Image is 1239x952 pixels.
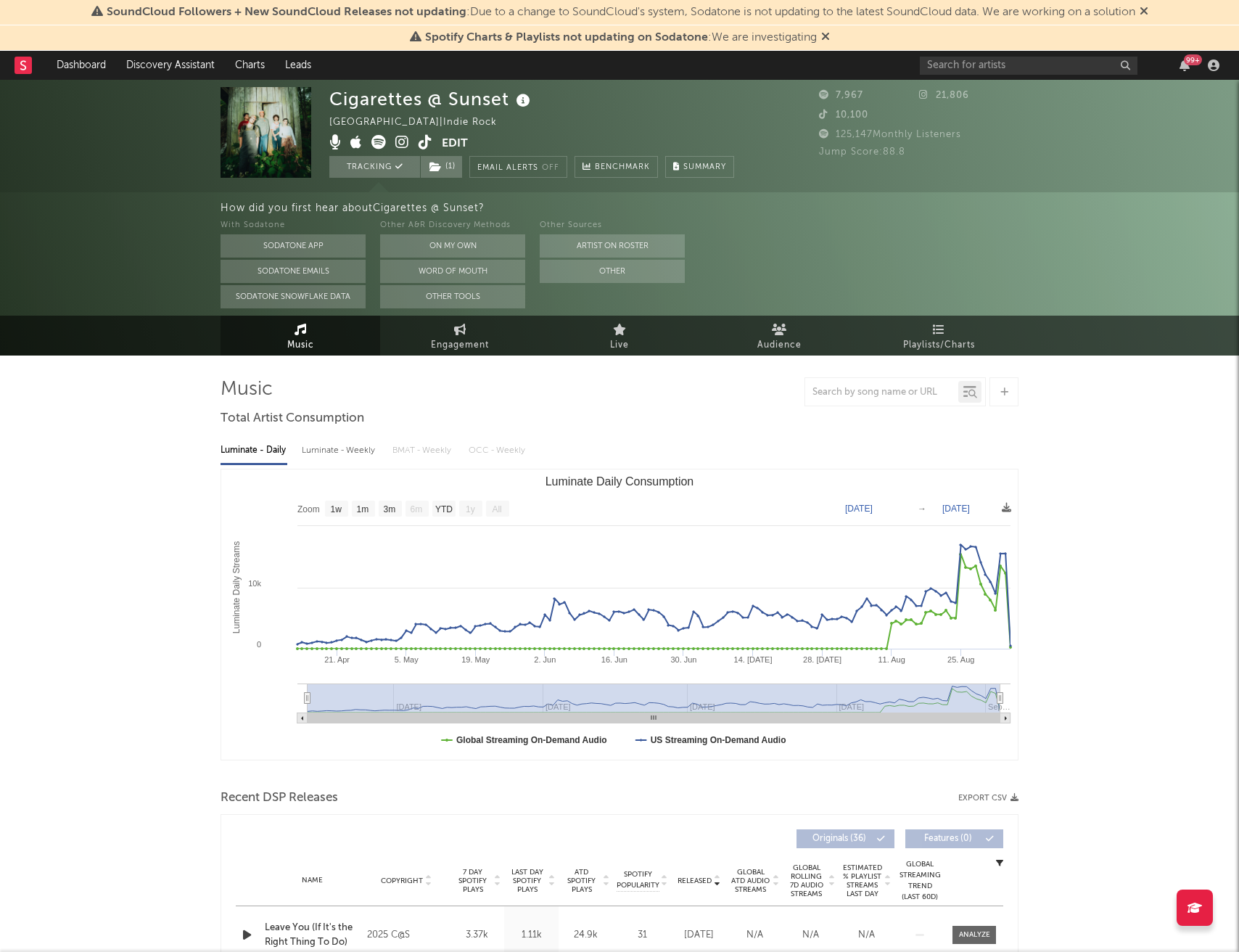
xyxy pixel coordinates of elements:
text: Luminate Daily Streams [231,541,242,633]
button: Originals(36) [796,829,894,848]
span: Estimated % Playlist Streams Last Day [842,863,882,898]
span: Global Rolling 7D Audio Streams [786,863,826,898]
button: On My Own [380,234,525,258]
a: Leads [275,51,321,80]
div: Luminate - Weekly [302,438,378,463]
span: Jump Score: 88.8 [819,147,905,157]
div: 24.9k [562,928,609,943]
div: Cigarettes @ Sunset [329,87,534,111]
text: 6m [411,504,423,514]
text: 1w [331,504,342,514]
div: [GEOGRAPHIC_DATA] | Indie Rock [329,114,514,131]
span: Dismiss [1140,7,1148,18]
button: Sodatone App [221,234,366,258]
div: 31 [617,928,667,943]
input: Search for artists [920,57,1137,75]
button: Word Of Mouth [380,260,525,283]
text: 2. Jun [534,655,556,664]
text: Luminate Daily Consumption [546,475,694,488]
text: 28. [DATE] [803,655,841,664]
text: US Streaming On-Demand Audio [651,735,786,745]
span: Released [678,877,712,885]
a: Leave You (If It's the Right Thing To Do) [265,921,360,949]
em: Off [542,164,559,172]
span: Spotify Popularity [617,869,659,891]
div: Luminate - Daily [221,438,287,463]
a: Discovery Assistant [116,51,225,80]
span: Copyright [381,877,423,885]
div: Other Sources [540,217,685,234]
span: 21,806 [919,91,969,100]
div: How did you first hear about Cigarettes @ Sunset ? [221,200,1239,217]
span: Playlists/Charts [903,337,975,354]
span: Spotify Charts & Playlists not updating on Sodatone [425,32,708,44]
input: Search by song name or URL [805,387,958,398]
button: Other [540,260,685,283]
text: 1y [466,504,475,514]
div: 2025 C@S [367,927,446,944]
a: Audience [699,316,859,356]
span: Originals ( 36 ) [806,834,873,843]
text: All [492,504,501,514]
button: 99+ [1180,59,1190,71]
span: Music [287,337,314,354]
button: Features(0) [905,829,1003,848]
div: 99 + [1184,54,1202,65]
div: Name [265,875,360,886]
text: 14. [DATE] [734,655,773,664]
a: Charts [225,51,275,80]
text: Zoom [297,504,320,514]
span: Summary [683,163,726,171]
text: Sep… [988,702,1010,711]
text: 21. Apr [324,655,350,664]
span: Global ATD Audio Streams [730,868,770,894]
span: Features ( 0 ) [915,834,981,843]
button: Other Tools [380,285,525,308]
span: 7 Day Spotify Plays [453,868,492,894]
text: 25. Aug [947,655,974,664]
span: : We are investigating [425,32,817,44]
text: 3m [384,504,396,514]
span: Benchmark [595,159,650,176]
text: 30. Jun [670,655,696,664]
span: ( 1 ) [420,156,463,178]
a: Live [540,316,699,356]
span: Recent DSP Releases [221,789,338,807]
span: SoundCloud Followers + New SoundCloud Releases not updating [107,7,466,18]
button: Edit [442,135,468,153]
text: [DATE] [845,504,873,514]
span: Total Artist Consumption [221,410,364,427]
span: 7,967 [819,91,863,100]
span: 125,147 Monthly Listeners [819,130,961,139]
div: N/A [786,928,835,943]
span: Live [610,337,629,354]
text: → [918,504,926,514]
text: 11. Aug [878,655,905,664]
button: Email AlertsOff [469,156,567,178]
button: Sodatone Emails [221,260,366,283]
span: 10,100 [819,110,868,120]
span: Dismiss [821,32,830,44]
span: Audience [757,337,802,354]
text: 5. May [395,655,419,664]
div: With Sodatone [221,217,366,234]
button: Export CSV [958,794,1018,803]
text: 19. May [461,655,490,664]
text: [DATE] [942,504,970,514]
div: N/A [842,928,891,943]
span: Last Day Spotify Plays [508,868,546,894]
div: N/A [730,928,779,943]
span: : Due to a change to SoundCloud's system, Sodatone is not updating to the latest SoundCloud data.... [107,7,1135,18]
a: Benchmark [575,156,658,178]
svg: Luminate Daily Consumption [221,469,1018,760]
text: 10k [248,579,261,588]
button: Artist on Roster [540,234,685,258]
div: 1.11k [508,928,555,943]
a: Engagement [380,316,540,356]
button: (1) [421,156,462,178]
div: Global Streaming Trend (Last 60D) [898,859,942,903]
button: Summary [665,156,734,178]
div: [DATE] [675,928,723,943]
text: Global Streaming On-Demand Audio [456,735,607,745]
